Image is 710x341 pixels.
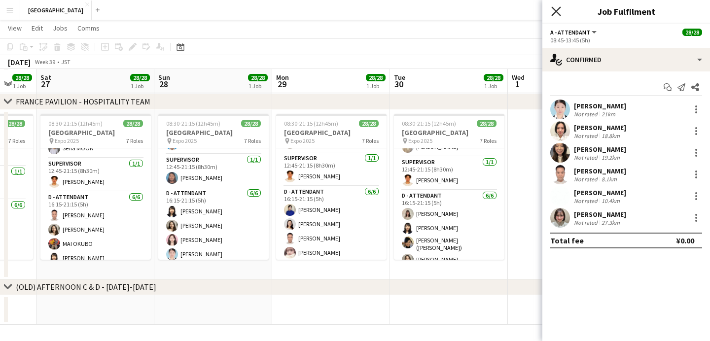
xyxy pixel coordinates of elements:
span: Edit [32,24,43,33]
span: 08:30-21:15 (12h45m) [166,120,220,127]
span: 08:30-21:15 (12h45m) [48,120,103,127]
span: Expo 2025 [173,137,197,144]
span: Comms [77,24,100,33]
app-card-role: SUPERVISOR1/112:45-21:15 (8h30m)[PERSON_NAME] [276,153,387,186]
a: Jobs [49,22,71,34]
button: A - ATTENDANT [550,29,598,36]
div: [PERSON_NAME] [574,145,626,154]
span: 28/28 [359,120,379,127]
span: 7 Roles [362,137,379,144]
div: Confirmed [542,48,710,71]
div: Total fee [550,236,584,245]
span: 28/28 [5,120,25,127]
div: 1 Job [366,82,385,90]
span: 29 [275,78,289,90]
span: 7 Roles [244,137,261,144]
div: Not rated [574,154,600,161]
app-card-role: D - ATTENDANT6/616:15-21:15 (5h)[PERSON_NAME][PERSON_NAME][PERSON_NAME][PERSON_NAME] [276,186,387,291]
div: Not rated [574,219,600,226]
span: 7 Roles [126,137,143,144]
div: [PERSON_NAME] [574,123,626,132]
span: Sun [158,73,170,82]
div: 27.3km [600,219,622,226]
span: 28/28 [682,29,702,36]
span: Sat [40,73,51,82]
span: 08:30-21:15 (12h45m) [402,120,456,127]
span: 08:30-21:15 (12h45m) [284,120,338,127]
div: 1 Job [484,82,503,90]
div: JST [61,58,71,66]
div: Not rated [574,132,600,139]
span: Tue [394,73,405,82]
span: 7 Roles [480,137,497,144]
div: 08:45-13:45 (5h) [550,36,702,44]
div: 1 Job [248,82,267,90]
div: [PERSON_NAME] [574,210,626,219]
div: 1 Job [13,82,32,90]
app-job-card: 08:30-21:15 (12h45m)28/28[GEOGRAPHIC_DATA] Expo 20257 Roles[PERSON_NAME][PERSON_NAME][PERSON_NAME... [158,114,269,260]
div: [PERSON_NAME] [574,102,626,110]
span: Expo 2025 [290,137,315,144]
div: [DATE] [8,57,31,67]
h3: Job Fulfilment [542,5,710,18]
app-job-card: 08:30-21:15 (12h45m)28/28[GEOGRAPHIC_DATA] Expo 20257 Roles[PERSON_NAME][PERSON_NAME][PERSON_NAME... [276,114,387,260]
span: 28/28 [477,120,497,127]
h3: [GEOGRAPHIC_DATA] [394,128,504,137]
app-job-card: 08:30-21:15 (12h45m)28/28[GEOGRAPHIC_DATA] Expo 20257 Roles[PERSON_NAME][PERSON_NAME][PERSON_NAME... [394,114,504,260]
span: 28 [157,78,170,90]
span: 28/28 [123,120,143,127]
span: 7 Roles [8,137,25,144]
app-card-role: D - ATTENDANT6/616:15-21:15 (5h)[PERSON_NAME][PERSON_NAME][PERSON_NAME][PERSON_NAME] [158,188,269,293]
span: Expo 2025 [55,137,79,144]
div: [PERSON_NAME] [574,188,626,197]
a: Edit [28,22,47,34]
app-card-role: D - ATTENDANT6/616:15-21:15 (5h)[PERSON_NAME][PERSON_NAME]MAI OKUBO[PERSON_NAME] [40,192,151,300]
span: Wed [512,73,525,82]
span: 28/28 [12,74,32,81]
span: 28/28 [248,74,268,81]
div: 19.2km [600,154,622,161]
app-card-role: D - ATTENDANT6/616:15-21:15 (5h)[PERSON_NAME][PERSON_NAME][PERSON_NAME]([PERSON_NAME])[PERSON_NAME] [394,190,504,298]
h3: [GEOGRAPHIC_DATA] [158,128,269,137]
button: [GEOGRAPHIC_DATA] [20,0,92,20]
span: 28/28 [241,120,261,127]
app-job-card: 08:30-21:15 (12h45m)28/28[GEOGRAPHIC_DATA] Expo 20257 Roles[PERSON_NAME][PERSON_NAME]Sena MOONSUP... [40,114,151,260]
span: View [8,24,22,33]
div: Not rated [574,175,600,183]
span: Expo 2025 [408,137,432,144]
div: 10.4km [600,197,622,205]
span: 27 [39,78,51,90]
div: FRANCE PAVILION - HOSPITALITY TEAM [16,97,150,106]
span: Jobs [53,24,68,33]
a: Comms [73,22,104,34]
span: 28/28 [130,74,150,81]
h3: [GEOGRAPHIC_DATA] [276,128,387,137]
span: A - ATTENDANT [550,29,590,36]
a: View [4,22,26,34]
div: ¥0.00 [676,236,694,245]
div: (OLD) AFTERNOON C & D - [DATE]-[DATE] [16,282,156,292]
app-card-role: SUPERVISOR1/112:45-21:15 (8h30m)[PERSON_NAME] [158,154,269,188]
div: Not rated [574,197,600,205]
span: Mon [276,73,289,82]
app-card-role: SUPERVISOR1/112:45-21:15 (8h30m)[PERSON_NAME] [40,158,151,192]
div: 21km [600,110,617,118]
div: 8.1km [600,175,619,183]
span: 30 [392,78,405,90]
div: [PERSON_NAME] [574,167,626,175]
div: 18.8km [600,132,622,139]
span: Week 39 [33,58,57,66]
span: 1 [510,78,525,90]
span: 28/28 [484,74,503,81]
h3: [GEOGRAPHIC_DATA] [40,128,151,137]
div: Not rated [574,110,600,118]
div: 1 Job [131,82,149,90]
app-card-role: SUPERVISOR1/112:45-21:15 (8h30m)[PERSON_NAME] [394,157,504,190]
span: 28/28 [366,74,386,81]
